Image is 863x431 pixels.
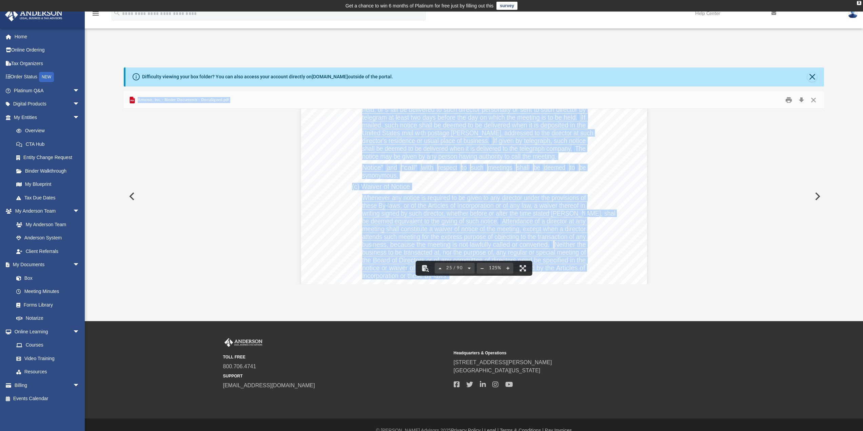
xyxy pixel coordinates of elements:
a: Box [9,271,83,285]
span: notice or waive [362,265,406,271]
span: laws. [434,272,448,279]
span: meeting shall constitute a waiver of notice of the meeting, except when a director [362,226,586,232]
span: writing signed by such director, whether before or after the time stated [PERSON_NAME], shal [362,210,615,217]
span: such [471,164,484,171]
button: Print [782,95,796,105]
a: [STREET_ADDRESS][PERSON_NAME] [454,359,552,365]
span: the Board of Directors or of any committee of directors need be specified in the [362,257,586,263]
button: Previous File [124,187,139,206]
button: Close [807,72,817,82]
a: Online Ordering [5,43,90,57]
span: director's residence or usual place of business. [362,137,490,144]
a: Meeting Minutes [9,285,86,298]
span: Incorporation or these By [362,272,432,279]
a: survey [496,2,517,10]
span: arrow_drop_down [73,111,86,124]
span: synonymous. [362,172,398,179]
a: Binder Walkthrough [9,164,90,178]
div: NEW [39,72,54,82]
span: bus [362,241,372,248]
button: Close [807,95,820,105]
button: Enter fullscreen [515,261,530,276]
span: ith postage [PERSON_NAME], addressed to the director at such [419,130,593,136]
span: United States mail w [362,130,419,136]
a: Video Training [9,352,83,365]
span: be [534,164,540,171]
i: search [113,9,121,17]
a: My Anderson Teamarrow_drop_down [5,204,86,218]
a: Online Learningarrow_drop_down [5,325,86,338]
span: arrow_drop_down [73,84,86,98]
div: Current zoom level [488,266,503,270]
a: Home [5,30,90,43]
a: [DOMAIN_NAME] [312,74,348,79]
span: attends such meeting for the express purpose of objecting to the transaction of any [362,233,586,240]
span: with [421,164,434,171]
button: Previous page [434,261,445,276]
a: My Entitiesarrow_drop_down [5,111,90,124]
a: Events Calendar [5,392,90,406]
small: SUPPORT [223,373,449,379]
a: Courses [9,338,86,352]
div: Document Viewer [124,109,824,284]
span: arrow_drop_down [73,258,86,272]
a: Billingarrow_drop_down [5,378,90,392]
a: Resources [9,365,86,379]
a: Forms Library [9,298,83,312]
span: deemed [544,164,565,171]
a: [GEOGRAPHIC_DATA][US_STATE] [454,368,541,373]
a: Notarize [9,312,86,325]
span: The [575,145,586,152]
span: 25 / 90 [445,266,464,270]
span: (c) [352,183,359,190]
span: - [432,272,434,279]
button: Next page [464,261,475,276]
span: and [387,164,397,171]
button: Toggle findbar [417,261,432,276]
i: menu [92,9,100,18]
span: meetings [488,164,512,171]
button: Download [795,95,807,105]
button: Next File [809,187,824,206]
span: shall [517,164,530,171]
img: User Pic [848,8,858,18]
span: these By [362,202,386,209]
a: My Anderson Team [9,218,83,231]
span: respect [438,164,457,171]
a: CTA Hub [9,137,90,151]
a: Digital Productsarrow_drop_down [5,97,90,111]
span: r of notice of the meeting unless so required by the Articles of [406,265,585,271]
span: mailed, such notice shall be deemed to be delivered when it is deposited in the [362,122,586,129]
span: Amomo, Inc. - Binder Documents - DocuSigned.pdf [136,97,229,103]
span: Waiver of Notice [361,183,410,190]
button: 25 / 90 [445,261,464,276]
a: Platinum Q&Aarrow_drop_down [5,84,90,97]
span: iness, because the meeting is not lawfully called or convened. [371,241,549,248]
span: “call” [401,164,417,171]
a: 800.706.4741 [223,364,256,369]
a: Tax Organizers [5,57,90,70]
div: Preview [124,91,824,284]
span: Notice” [362,164,383,171]
small: TOLL FREE [223,354,449,360]
a: Client Referrals [9,244,86,258]
span: If given by telegraph, such notice [493,137,586,144]
span: arrow_drop_down [73,97,86,111]
a: Order StatusNEW [5,70,90,84]
div: close [857,1,861,5]
button: Zoom in [503,261,513,276]
span: be [580,164,586,171]
div: Get a chance to win 6 months of Platinum for free just by filling out this [346,2,494,10]
span: arrow_drop_down [73,204,86,218]
span: notice may be given by a [362,153,430,160]
a: [EMAIL_ADDRESS][DOMAIN_NAME] [223,383,315,388]
div: Difficulty viewing your box folder? You can also access your account directly on outside of the p... [142,73,393,80]
a: Entity Change Request [9,151,90,164]
span: to [570,164,575,171]
img: Anderson Advisors Platinum Portal [223,338,264,347]
span: Neither the [554,241,586,248]
span: telegram at least two days before the day on which the meeting is to be held. [362,114,577,121]
span: Whenever any notice is required to be given to any director under the provisions of [362,194,586,201]
span: shall be deemed to be delivered when it is delivered to the telegraph company. [362,145,572,152]
span: Attendance of a director at any [502,218,586,224]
